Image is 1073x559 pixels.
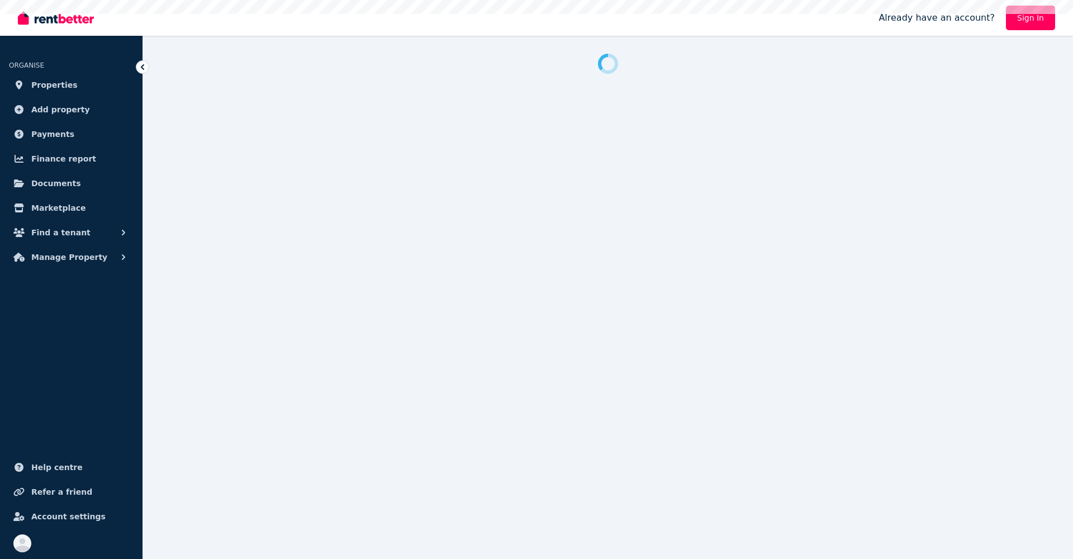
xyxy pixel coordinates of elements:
span: Manage Property [31,250,107,264]
a: Documents [9,172,134,195]
a: Help centre [9,456,134,479]
a: Sign In [1006,6,1055,30]
span: Payments [31,127,74,141]
span: Already have an account? [879,11,995,25]
span: Refer a friend [31,485,92,499]
span: Add property [31,103,90,116]
a: Account settings [9,505,134,528]
span: Find a tenant [31,226,91,239]
img: RentBetter [18,10,94,26]
a: Marketplace [9,197,134,219]
button: Manage Property [9,246,134,268]
a: Payments [9,123,134,145]
button: Find a tenant [9,221,134,244]
a: Properties [9,74,134,96]
a: Refer a friend [9,481,134,503]
a: Finance report [9,148,134,170]
span: Finance report [31,152,96,165]
a: Add property [9,98,134,121]
span: Properties [31,78,78,92]
span: Marketplace [31,201,86,215]
span: Account settings [31,510,106,523]
span: ORGANISE [9,61,44,69]
span: Documents [31,177,81,190]
span: Help centre [31,461,83,474]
